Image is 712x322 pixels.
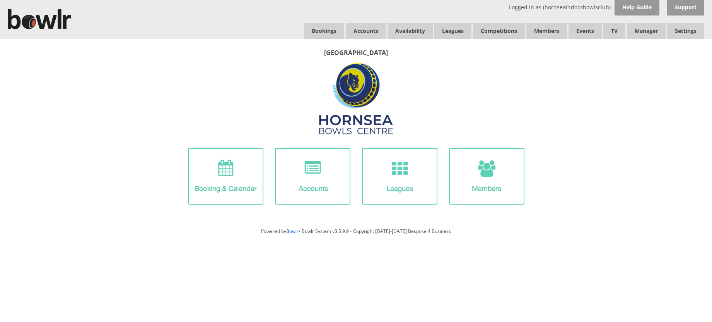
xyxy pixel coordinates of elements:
span: Members [526,23,567,39]
span: Settings [667,23,704,39]
img: Members-Icon.png [449,148,524,205]
a: Events [569,23,602,39]
img: Booking-Icon.png [188,148,263,205]
img: Accounts-Icon.png [275,148,350,205]
a: Bowlr [286,228,299,234]
p: [GEOGRAPHIC_DATA] [8,48,704,57]
a: Competitions [473,23,525,39]
a: Bookings [304,23,344,39]
span: Manager [627,23,666,39]
span: Powered by • Bowlr System v3.5.9.9 • Copyright [DATE]-[DATE] Bespoke 4 Business [261,228,451,234]
img: League-Icon.png [362,148,437,205]
a: Leagues [434,23,471,39]
img: Hornsea3.jpg [318,61,394,136]
a: Availability [388,23,433,39]
span: TV [603,23,625,39]
span: Accounts [346,23,386,39]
